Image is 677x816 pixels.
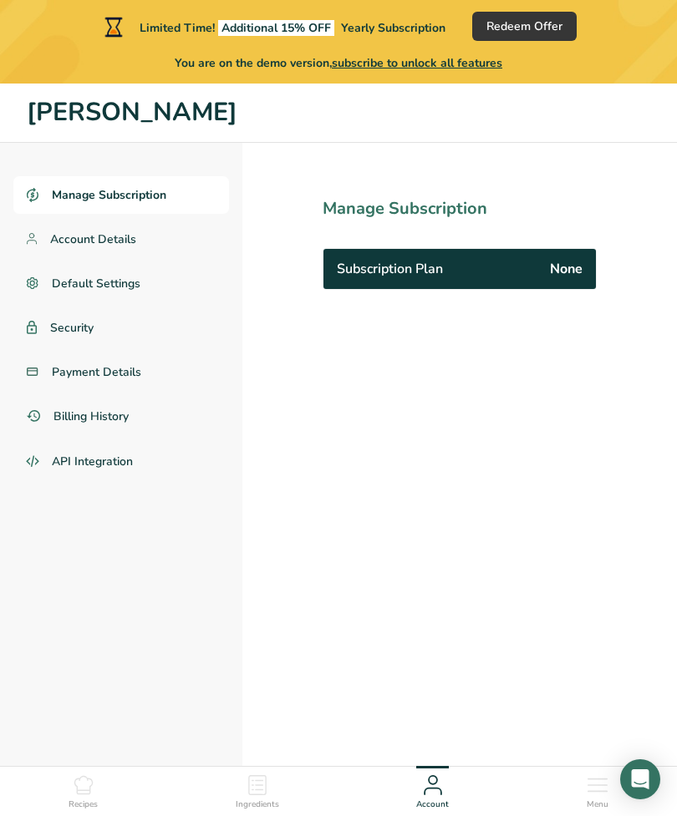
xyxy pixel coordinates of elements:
a: Ingredients [236,767,279,812]
a: Security [13,309,229,347]
button: Redeem Offer [472,12,577,41]
span: subscribe to unlock all features [332,55,502,71]
span: Yearly Subscription [341,20,445,36]
span: You are on the demo version, [175,54,502,72]
span: Default Settings [52,275,140,292]
h1: [PERSON_NAME] [27,94,650,132]
span: Billing History [53,408,129,425]
span: Additional 15% OFF [218,20,334,36]
a: Account [416,767,449,812]
a: Payment Details [13,353,229,391]
span: None [550,259,583,279]
div: Open Intercom Messenger [620,759,660,799]
span: Redeem Offer [486,18,562,35]
h1: Manage Subscription [323,196,597,221]
a: Manage Subscription [13,176,229,214]
div: Limited Time! [101,17,445,37]
a: Account Details [13,220,229,258]
a: Recipes [69,767,98,812]
span: Menu [587,798,608,811]
span: Account Details [50,231,136,248]
span: API Integration [52,453,133,470]
span: Security [50,319,94,337]
a: Default Settings [13,265,229,302]
a: Billing History [13,398,229,435]
span: Payment Details [52,363,141,381]
span: Account [416,798,449,811]
span: Subscription Plan [337,259,443,279]
span: Recipes [69,798,98,811]
a: API Integration [13,442,229,482]
span: Manage Subscription [52,186,166,204]
span: Ingredients [236,798,279,811]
